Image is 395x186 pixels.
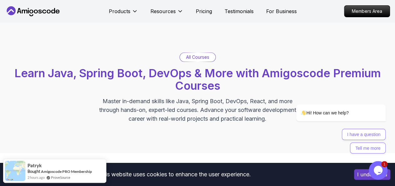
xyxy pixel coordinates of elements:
p: Products [109,8,130,15]
button: Products [109,8,138,20]
a: Testimonials [225,8,254,15]
p: All Courses [186,54,209,60]
span: 2 hours ago [28,175,45,180]
span: Bought [28,169,40,174]
a: Pricing [196,8,212,15]
a: ProveSource [51,175,70,180]
button: Accept cookies [354,169,390,180]
img: provesource social proof notification image [5,161,25,181]
span: Learn Java, Spring Boot, DevOps & More with Amigoscode Premium Courses [14,66,381,93]
a: Members Area [344,5,390,17]
span: Patryk [28,163,42,168]
a: Amigoscode PRO Membership [41,169,92,174]
p: Master in-demand skills like Java, Spring Boot, DevOps, React, and more through hands-on, expert-... [93,97,303,123]
p: Members Area [344,6,390,17]
iframe: chat widget [276,48,389,158]
iframe: chat widget [369,161,389,180]
a: For Business [266,8,297,15]
p: Resources [150,8,176,15]
button: Resources [150,8,183,20]
div: This website uses cookies to enhance the user experience. [5,168,345,181]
